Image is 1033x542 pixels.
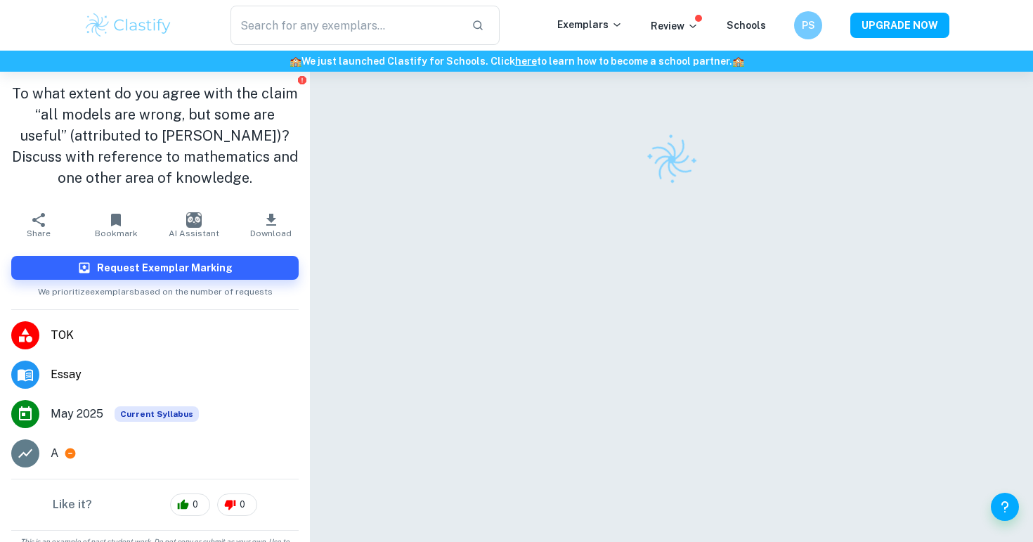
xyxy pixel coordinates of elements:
[170,493,210,516] div: 0
[991,493,1019,521] button: Help and Feedback
[290,56,301,67] span: 🏫
[51,327,299,344] span: TOK
[185,498,206,512] span: 0
[27,228,51,238] span: Share
[84,11,173,39] img: Clastify logo
[186,212,202,228] img: AI Assistant
[77,205,155,245] button: Bookmark
[11,256,299,280] button: Request Exemplar Marking
[515,56,537,67] a: here
[155,205,233,245] button: AI Assistant
[297,75,307,85] button: Report issue
[732,56,744,67] span: 🏫
[53,496,92,513] h6: Like it?
[557,17,623,32] p: Exemplars
[230,6,460,45] input: Search for any exemplars...
[651,18,699,34] p: Review
[217,493,257,516] div: 0
[115,406,199,422] div: This exemplar is based on the current syllabus. Feel free to refer to it for inspiration/ideas wh...
[51,406,103,422] span: May 2025
[95,228,138,238] span: Bookmark
[51,366,299,383] span: Essay
[38,280,273,298] span: We prioritize exemplars based on the number of requests
[115,406,199,422] span: Current Syllabus
[11,83,299,188] h1: To what extent do you agree with the claim “all models are wrong, but some are useful” (attribute...
[637,125,706,195] img: Clastify logo
[727,20,766,31] a: Schools
[51,445,58,462] p: A
[800,18,817,33] h6: PS
[233,205,310,245] button: Download
[850,13,949,38] button: UPGRADE NOW
[3,53,1030,69] h6: We just launched Clastify for Schools. Click to learn how to become a school partner.
[232,498,253,512] span: 0
[97,260,233,276] h6: Request Exemplar Marking
[794,11,822,39] button: PS
[250,228,292,238] span: Download
[169,228,219,238] span: AI Assistant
